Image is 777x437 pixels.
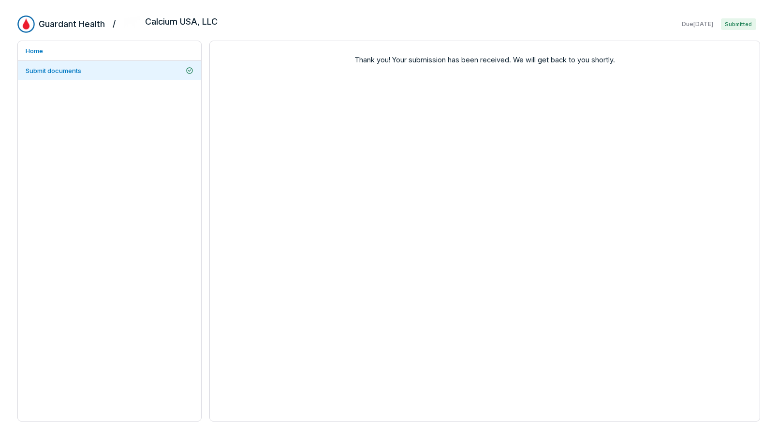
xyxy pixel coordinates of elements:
span: Due [DATE] [682,20,713,28]
a: Submit documents [18,61,201,80]
h2: Guardant Health [39,18,105,30]
a: Home [18,41,201,60]
span: Submitted [721,18,756,30]
span: Submit documents [26,67,81,74]
h2: / [113,15,116,30]
span: Thank you! Your submission has been received. We will get back to you shortly. [218,55,752,65]
h2: Calcium USA, LLC [145,15,218,28]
